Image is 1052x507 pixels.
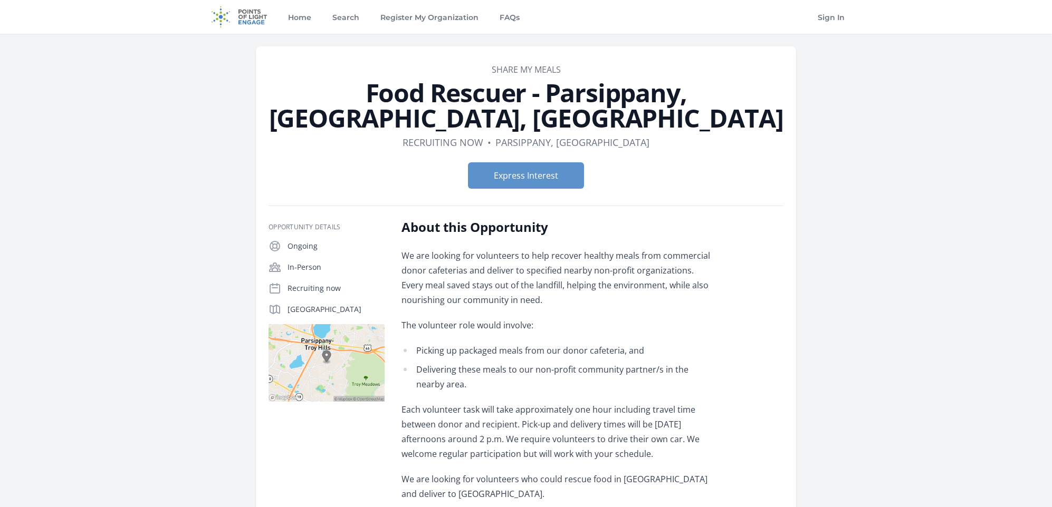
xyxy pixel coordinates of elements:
a: SHARE MY MEALS [492,64,561,75]
h2: About this Opportunity [401,219,710,236]
dd: Recruiting now [403,135,483,150]
p: In-Person [288,262,385,272]
div: • [487,135,491,150]
img: Map [269,324,385,402]
button: Express Interest [468,162,584,189]
h1: Food Rescuer - Parsippany, [GEOGRAPHIC_DATA], [GEOGRAPHIC_DATA] [269,80,783,131]
p: We are looking for volunteers to help recover healthy meals from commercial donor cafeterias and ... [401,248,710,307]
p: Recruiting now [288,283,385,294]
p: The volunteer role would involve: [401,318,710,333]
p: [GEOGRAPHIC_DATA] [288,304,385,315]
p: We are looking for volunteers who could rescue food in [GEOGRAPHIC_DATA] and deliver to [GEOGRAPH... [401,472,710,501]
p: Each volunteer task will take approximately one hour including travel time between donor and reci... [401,402,710,461]
li: Delivering these meals to our non-profit community partner/s in the nearby area. [401,362,710,392]
dd: Parsippany, [GEOGRAPHIC_DATA] [495,135,649,150]
h3: Opportunity Details [269,223,385,231]
p: Ongoing [288,241,385,251]
li: Picking up packaged meals from our donor cafeteria, and [401,343,710,358]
